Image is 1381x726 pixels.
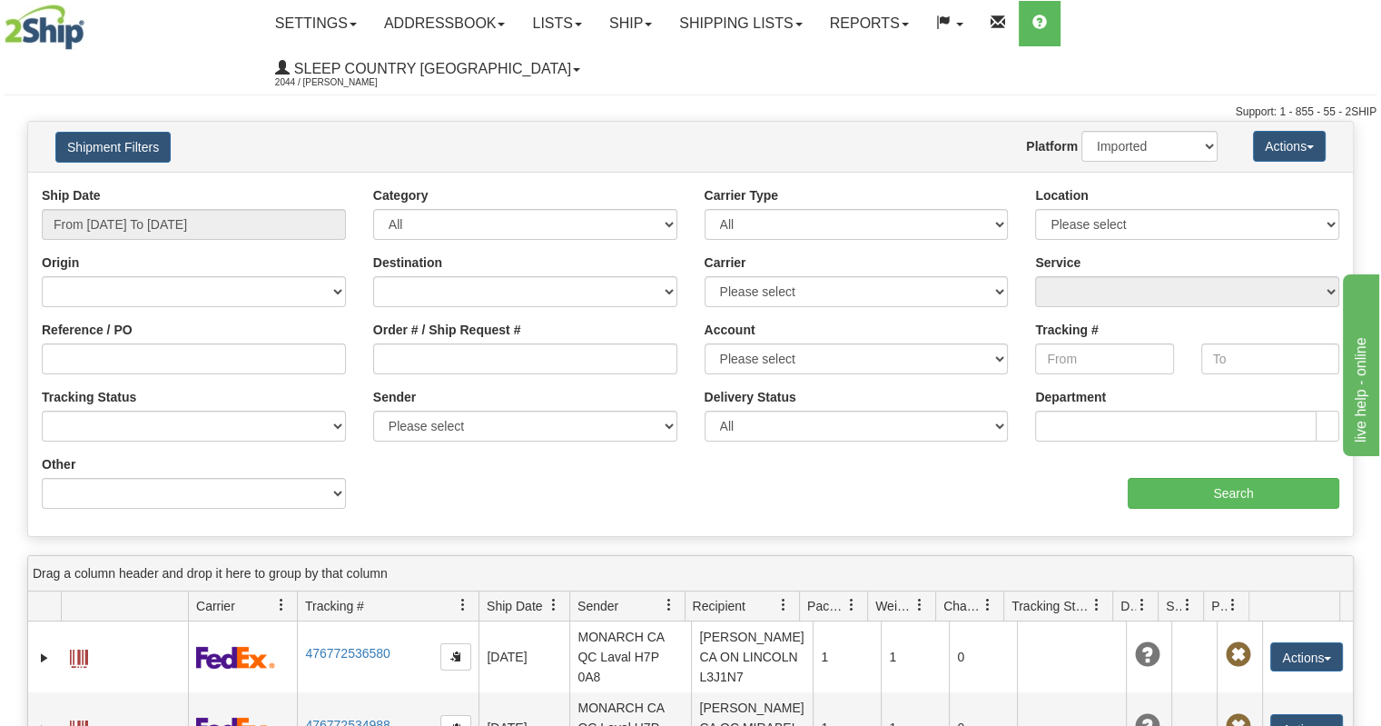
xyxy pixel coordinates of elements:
[1225,642,1250,668] span: Pickup Not Assigned
[373,321,521,339] label: Order # / Ship Request #
[1201,343,1339,374] input: To
[1035,321,1098,339] label: Tracking #
[1035,186,1088,204] label: Location
[569,622,691,692] td: MONARCH CA QC Laval H7P 0A8
[42,321,133,339] label: Reference / PO
[28,556,1353,592] div: grid grouping header
[448,590,478,621] a: Tracking # filter column settings
[5,104,1376,120] div: Support: 1 - 855 - 55 - 2SHIP
[266,590,297,621] a: Carrier filter column settings
[35,649,54,667] a: Expand
[487,597,542,615] span: Ship Date
[1011,597,1090,615] span: Tracking Status
[42,455,75,473] label: Other
[1035,254,1080,272] label: Service
[1253,131,1326,162] button: Actions
[816,1,922,46] a: Reports
[1081,590,1112,621] a: Tracking Status filter column settings
[1166,597,1181,615] span: Shipment Issues
[370,1,519,46] a: Addressbook
[290,61,571,76] span: Sleep Country [GEOGRAPHIC_DATA]
[654,590,685,621] a: Sender filter column settings
[705,186,778,204] label: Carrier Type
[538,590,569,621] a: Ship Date filter column settings
[478,622,569,692] td: [DATE]
[1172,590,1203,621] a: Shipment Issues filter column settings
[577,597,618,615] span: Sender
[881,622,949,692] td: 1
[666,1,815,46] a: Shipping lists
[275,74,411,92] span: 2044 / [PERSON_NAME]
[42,388,136,406] label: Tracking Status
[1026,137,1078,155] label: Platform
[691,622,813,692] td: [PERSON_NAME] CA ON LINCOLN L3J1N7
[813,622,881,692] td: 1
[5,5,84,50] img: logo2044.jpg
[1127,590,1158,621] a: Delivery Status filter column settings
[596,1,666,46] a: Ship
[768,590,799,621] a: Recipient filter column settings
[42,186,101,204] label: Ship Date
[42,254,79,272] label: Origin
[693,597,745,615] span: Recipient
[14,11,168,33] div: live help - online
[972,590,1003,621] a: Charge filter column settings
[949,622,1017,692] td: 0
[1339,270,1379,455] iframe: chat widget
[836,590,867,621] a: Packages filter column settings
[875,597,913,615] span: Weight
[1211,597,1227,615] span: Pickup Status
[305,646,390,661] a: 476772536580
[261,1,370,46] a: Settings
[1120,597,1136,615] span: Delivery Status
[943,597,981,615] span: Charge
[196,646,275,669] img: 2 - FedEx Express®
[518,1,595,46] a: Lists
[55,132,171,163] button: Shipment Filters
[440,643,471,671] button: Copy to clipboard
[1270,642,1343,671] button: Actions
[373,186,429,204] label: Category
[305,597,364,615] span: Tracking #
[705,388,796,406] label: Delivery Status
[196,597,235,615] span: Carrier
[373,254,442,272] label: Destination
[705,254,746,272] label: Carrier
[705,321,755,339] label: Account
[807,597,845,615] span: Packages
[1128,478,1339,509] input: Search
[904,590,935,621] a: Weight filter column settings
[373,388,416,406] label: Sender
[1218,590,1248,621] a: Pickup Status filter column settings
[1035,343,1173,374] input: From
[70,641,88,671] a: Label
[261,46,594,92] a: Sleep Country [GEOGRAPHIC_DATA] 2044 / [PERSON_NAME]
[1134,642,1159,668] span: Unknown
[1035,388,1106,406] label: Department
